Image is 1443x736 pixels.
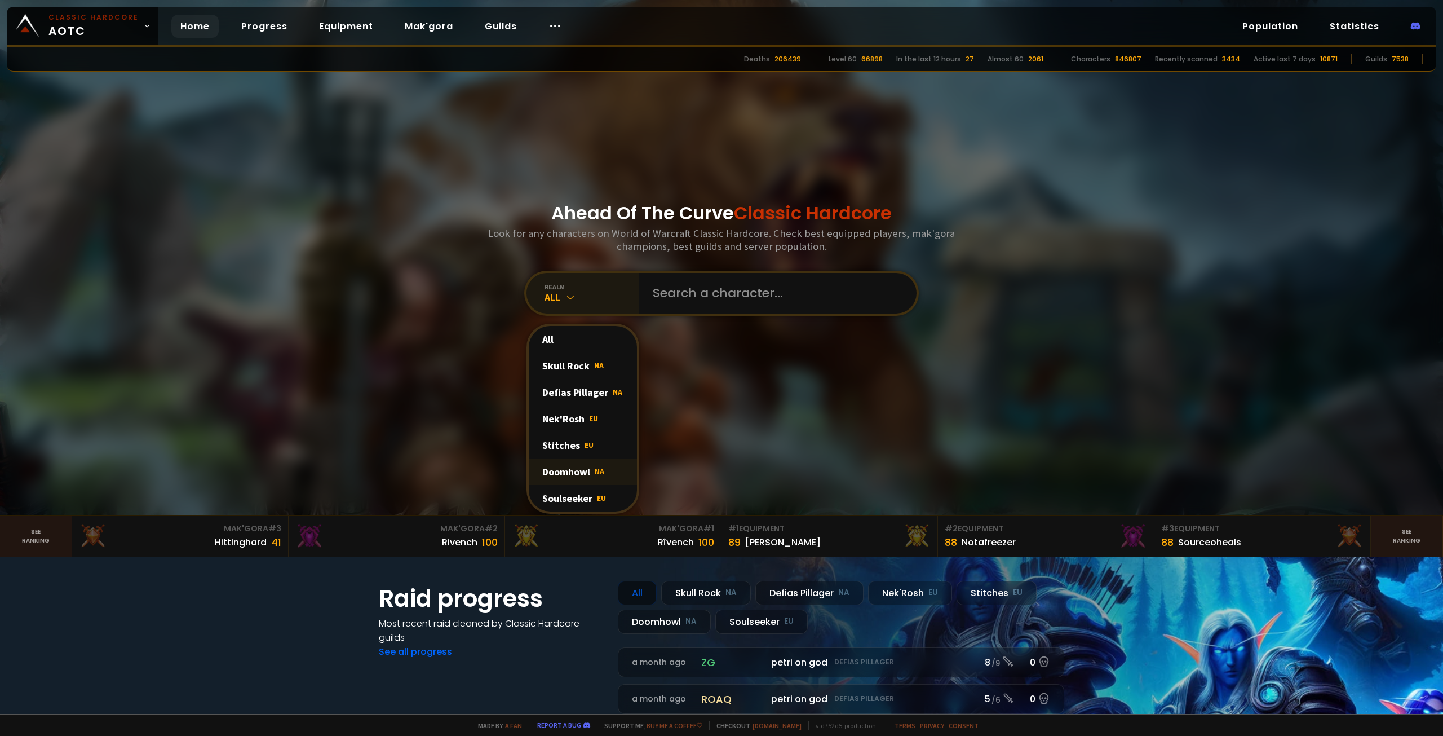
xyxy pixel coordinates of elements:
[597,721,702,730] span: Support me,
[1161,523,1174,534] span: # 3
[529,485,637,512] div: Soulseeker
[379,616,604,645] h4: Most recent raid cleaned by Classic Hardcore guilds
[728,535,741,550] div: 89
[1071,54,1110,64] div: Characters
[1178,535,1241,549] div: Sourceoheals
[1154,516,1371,557] a: #3Equipment88Sourceoheals
[709,721,802,730] span: Checkout
[698,535,714,550] div: 100
[725,587,737,598] small: NA
[1233,15,1307,38] a: Population
[232,15,296,38] a: Progress
[1321,15,1388,38] a: Statistics
[529,406,637,432] div: Nek'Rosh
[618,647,1064,677] a: a month agozgpetri on godDefias Pillager8 /90
[171,15,219,38] a: Home
[920,721,944,730] a: Privacy
[215,535,267,549] div: Hittinghard
[1155,54,1218,64] div: Recently scanned
[784,616,794,627] small: EU
[529,326,637,352] div: All
[505,516,721,557] a: Mak'Gora#1Rîvench100
[966,54,974,64] div: 27
[945,535,957,550] div: 88
[721,516,938,557] a: #1Equipment89[PERSON_NAME]
[585,440,594,450] span: EU
[48,12,139,39] span: AOTC
[79,523,281,535] div: Mak'Gora
[685,616,697,627] small: NA
[1392,54,1409,64] div: 7538
[476,15,526,38] a: Guilds
[861,54,883,64] div: 66898
[379,581,604,616] h1: Raid progress
[988,54,1024,64] div: Almost 60
[744,54,770,64] div: Deaths
[938,516,1154,557] a: #2Equipment88Notafreezer
[529,432,637,459] div: Stitches
[545,283,639,291] div: realm
[7,7,158,45] a: Classic HardcoreAOTC
[1161,535,1174,550] div: 88
[268,523,281,534] span: # 3
[485,523,498,534] span: # 2
[72,516,289,557] a: Mak'Gora#3Hittinghard41
[808,721,876,730] span: v. d752d5 - production
[957,581,1037,605] div: Stitches
[1222,54,1240,64] div: 3434
[379,645,452,658] a: See all progress
[1028,54,1043,64] div: 2061
[1013,587,1023,598] small: EU
[618,610,711,634] div: Doomhowl
[774,54,801,64] div: 206439
[829,54,857,64] div: Level 60
[945,523,958,534] span: # 2
[868,581,952,605] div: Nek'Rosh
[753,721,802,730] a: [DOMAIN_NAME]
[928,587,938,598] small: EU
[471,721,522,730] span: Made by
[505,721,522,730] a: a fan
[545,291,639,304] div: All
[271,535,281,550] div: 41
[703,523,714,534] span: # 1
[715,610,808,634] div: Soulseeker
[618,581,657,605] div: All
[1254,54,1316,64] div: Active last 7 days
[945,523,1147,535] div: Equipment
[597,493,606,503] span: EU
[949,721,979,730] a: Consent
[728,523,739,534] span: # 1
[594,360,604,371] span: NA
[310,15,382,38] a: Equipment
[1365,54,1387,64] div: Guilds
[529,352,637,379] div: Skull Rock
[48,12,139,23] small: Classic Hardcore
[289,516,505,557] a: Mak'Gora#2Rivench100
[529,379,637,406] div: Defias Pillager
[1371,516,1443,557] a: Seeranking
[745,535,821,549] div: [PERSON_NAME]
[512,523,714,535] div: Mak'Gora
[895,721,915,730] a: Terms
[442,535,477,549] div: Rivench
[734,200,892,226] span: Classic Hardcore
[755,581,864,605] div: Defias Pillager
[658,535,694,549] div: Rîvench
[838,587,849,598] small: NA
[482,535,498,550] div: 100
[529,459,637,485] div: Doomhowl
[396,15,462,38] a: Mak'gora
[295,523,498,535] div: Mak'Gora
[589,413,598,424] span: EU
[1161,523,1364,535] div: Equipment
[728,523,931,535] div: Equipment
[1115,54,1141,64] div: 846807
[551,200,892,227] h1: Ahead Of The Curve
[896,54,961,64] div: In the last 12 hours
[647,721,702,730] a: Buy me a coffee
[661,581,751,605] div: Skull Rock
[646,273,903,314] input: Search a character...
[484,227,959,253] h3: Look for any characters on World of Warcraft Classic Hardcore. Check best equipped players, mak'g...
[613,387,622,397] span: NA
